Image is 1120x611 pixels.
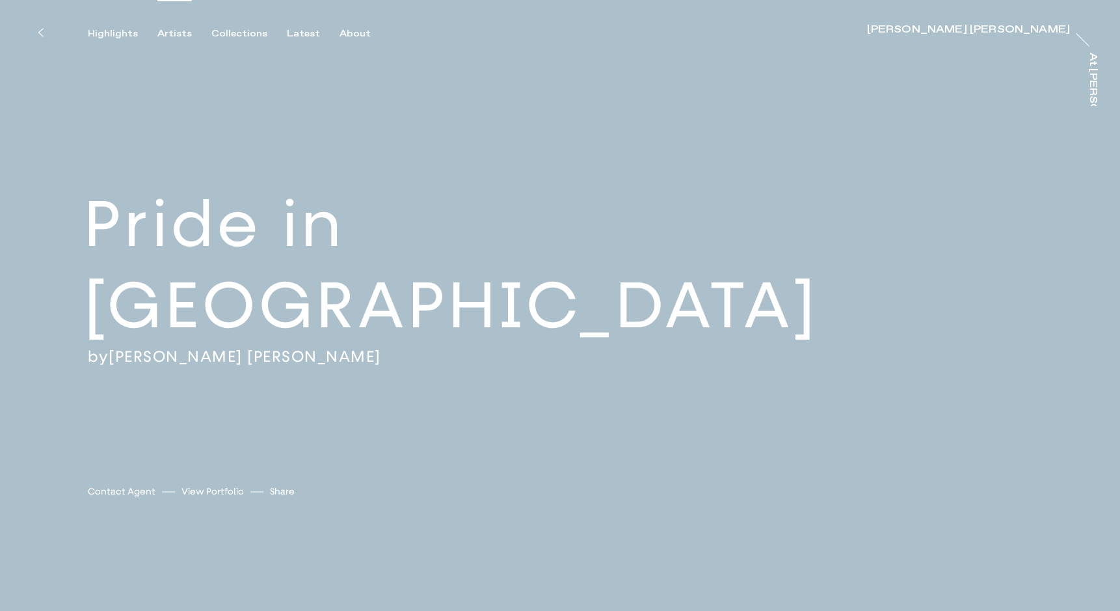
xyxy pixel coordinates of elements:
[88,347,109,366] span: by
[88,485,155,498] a: Contact Agent
[1085,53,1098,106] a: At [PERSON_NAME]
[211,28,287,40] button: Collections
[181,485,244,498] a: View Portfolio
[88,28,138,40] div: Highlights
[157,28,192,40] div: Artists
[157,28,211,40] button: Artists
[211,28,267,40] div: Collections
[109,347,381,366] a: [PERSON_NAME] [PERSON_NAME]
[270,483,295,500] button: Share
[84,184,1120,347] h2: Pride in [GEOGRAPHIC_DATA]
[867,25,1070,38] a: [PERSON_NAME] [PERSON_NAME]
[1087,53,1098,169] div: At [PERSON_NAME]
[88,28,157,40] button: Highlights
[287,28,340,40] button: Latest
[287,28,320,40] div: Latest
[340,28,371,40] div: About
[340,28,390,40] button: About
